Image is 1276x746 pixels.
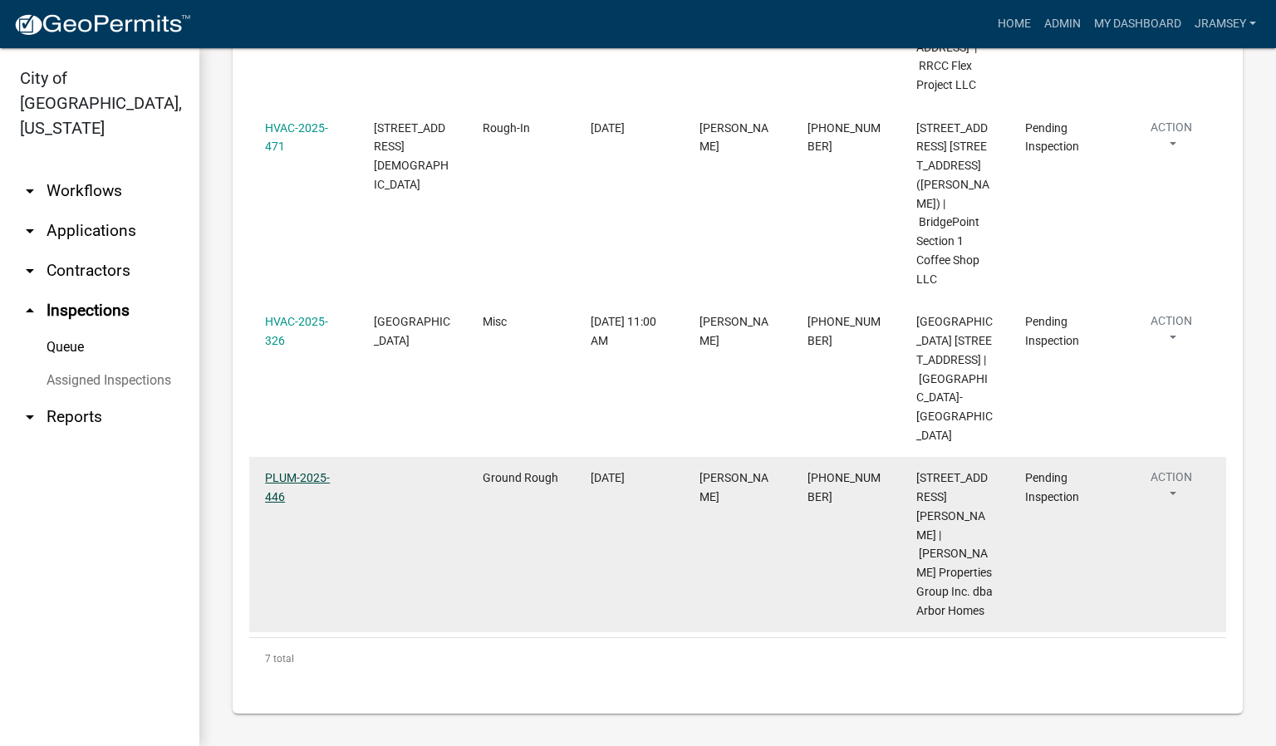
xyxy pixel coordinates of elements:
span: Ground Rough [483,471,558,484]
span: Rough-In [483,121,530,135]
span: 1751 Veterans Parkway 1751 Veterans Parkway | Palmetto Jeffersonville-Veterans Pkwy [916,315,993,442]
a: HVAC-2025-471 [265,121,328,154]
span: 3020-3060 GOTTBRATH WAY [374,121,449,191]
span: Jeremy Ramsey [699,315,768,347]
a: My Dashboard [1087,8,1188,40]
div: [DATE] [591,119,667,138]
a: HVAC-2025-326 [265,315,328,347]
a: Admin [1038,8,1087,40]
button: Action [1133,119,1210,160]
span: 1751 Veterans Parkway [374,315,450,347]
div: [DATE] 11:00 AM [591,312,667,351]
i: arrow_drop_down [20,261,40,281]
span: Misc [483,315,507,328]
div: [DATE] [591,469,667,488]
a: Home [991,8,1038,40]
span: 7997 STACY SPRINGS BLVD., Lot 526 | Clayton Properties Group Inc. dba Arbor Homes [916,471,993,616]
span: TROY [699,121,768,154]
button: Action [1133,312,1210,354]
i: arrow_drop_down [20,221,40,241]
i: arrow_drop_down [20,181,40,201]
i: arrow_drop_up [20,301,40,321]
span: 3020-3060 GOTTBRATH WAY 3030 Gottbrath Parkway (PAPA JOHNS) | BridgePoint Section 1 Coffee Shop LLC [916,121,989,286]
div: 7 total [249,638,1226,680]
span: TIM [699,471,768,503]
span: Pending Inspection [1025,315,1079,347]
span: 812-705-1343 [807,471,881,503]
span: Pending Inspection [1025,471,1079,503]
a: jramsey [1188,8,1263,40]
i: arrow_drop_down [20,407,40,427]
a: PLUM-2025-446 [265,471,330,503]
span: 502-715-7811 [807,315,881,347]
button: Action [1133,469,1210,510]
span: Pending Inspection [1025,121,1079,154]
span: 765-425-2947 [807,121,881,154]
